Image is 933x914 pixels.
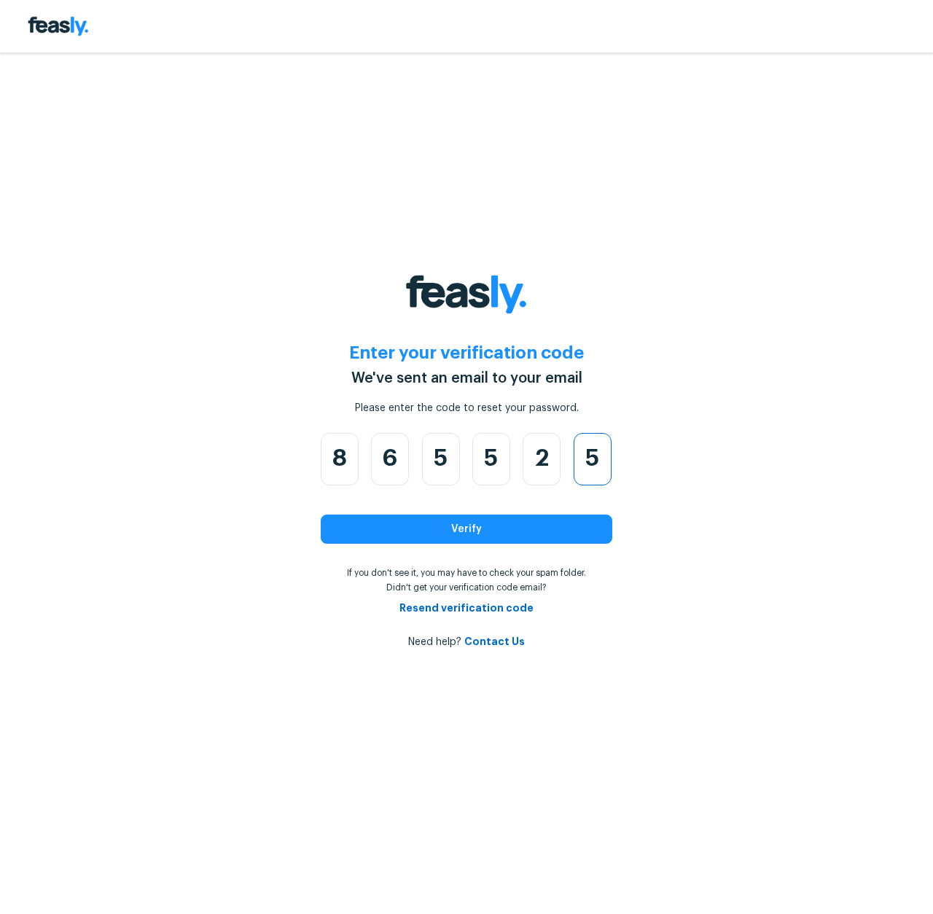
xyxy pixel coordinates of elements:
a: Contact Us [464,636,525,647]
p: Didn't get your verification code email? [321,582,612,593]
span: Verify [451,524,482,534]
div: We've sent an email to your email [351,367,582,389]
button: Verify [321,515,612,544]
a: Resend verification code [399,603,534,613]
img: Feasly [23,12,93,41]
img: Feasly [397,265,536,324]
h2: Enter your verification code [349,341,584,364]
p: If you don't see it, you may have to check your spam folder. [321,567,612,579]
div: Please enter the code to reset your password. [355,401,579,415]
div: Need help? [321,634,612,649]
